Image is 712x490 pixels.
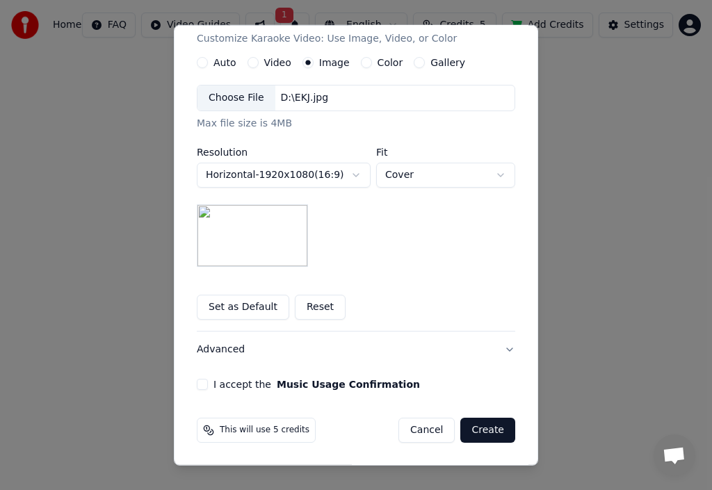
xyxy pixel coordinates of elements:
div: Video [197,13,457,46]
button: VideoCustomize Karaoke Video: Use Image, Video, or Color [197,1,515,57]
label: Image [319,58,350,67]
label: Auto [213,58,236,67]
div: Choose File [197,85,275,111]
label: Video [264,58,291,67]
label: Color [378,58,403,67]
p: Customize Karaoke Video: Use Image, Video, or Color [197,32,457,46]
span: This will use 5 credits [220,425,309,436]
button: Reset [295,295,346,320]
div: D:\EKJ.jpg [275,91,334,105]
label: Resolution [197,147,371,157]
label: Fit [376,147,515,157]
button: Set as Default [197,295,289,320]
label: Gallery [430,58,465,67]
button: I accept the [277,379,420,389]
button: Advanced [197,332,515,368]
label: I accept the [213,379,420,389]
button: Create [460,418,515,443]
div: VideoCustomize Karaoke Video: Use Image, Video, or Color [197,57,515,331]
button: Cancel [398,418,455,443]
div: Max file size is 4MB [197,117,515,131]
